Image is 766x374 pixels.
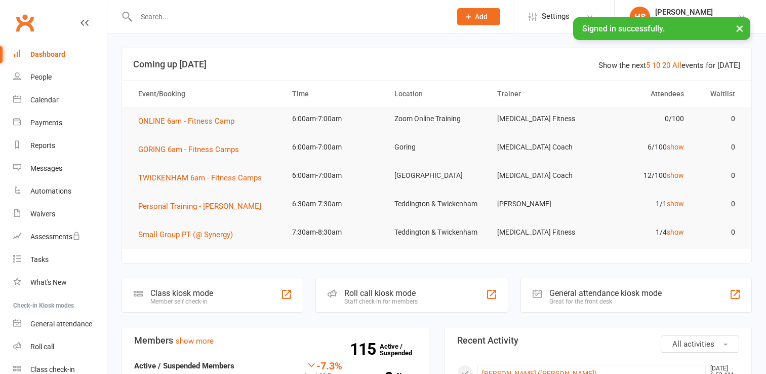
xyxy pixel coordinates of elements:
div: Tasks [30,255,49,264]
div: General attendance [30,320,92,328]
div: Waivers [30,210,55,218]
td: 0 [693,107,744,131]
strong: 115 [350,342,380,357]
span: TWICKENHAM 6am - Fitness Camps [138,173,262,182]
a: People [13,66,107,89]
a: show [667,228,684,236]
a: All [672,61,681,70]
a: Dashboard [13,43,107,66]
td: 0 [693,135,744,159]
button: All activities [661,335,739,353]
div: What's New [30,278,67,286]
td: [MEDICAL_DATA] Coach [488,135,591,159]
th: Event/Booking [129,81,283,107]
h3: Recent Activity [457,335,740,346]
div: Calendar [30,96,59,104]
div: -7.3% [305,360,342,371]
div: People [30,73,52,81]
td: [PERSON_NAME] [488,192,591,216]
td: 6:30am-7:30am [283,192,386,216]
div: Member self check-in [150,298,213,305]
td: [MEDICAL_DATA] Coach [488,164,591,188]
button: Add [457,8,500,25]
button: ONLINE 6am - Fitness Camp [138,115,241,127]
a: 115Active / Suspended [380,335,424,364]
th: Location [385,81,488,107]
div: HS [630,7,650,27]
div: Roll call [30,343,54,351]
a: show [667,143,684,151]
span: ONLINE 6am - Fitness Camp [138,117,234,126]
td: 12/100 [590,164,693,188]
td: 0 [693,164,744,188]
a: What's New [13,271,107,294]
div: [PERSON_NAME] [655,8,733,17]
td: 0 [693,192,744,216]
div: Automations [30,187,71,195]
td: 1/1 [590,192,693,216]
td: 7:30am-8:30am [283,220,386,244]
div: General attendance kiosk mode [549,288,662,298]
a: Reports [13,134,107,157]
th: Waitlist [693,81,744,107]
a: Calendar [13,89,107,111]
span: Personal Training - [PERSON_NAME] [138,202,261,211]
div: Class kiosk mode [150,288,213,298]
a: Waivers [13,203,107,226]
h3: Members [134,335,417,346]
div: Class check-in [30,365,75,373]
a: 10 [652,61,660,70]
a: Messages [13,157,107,180]
a: show more [176,336,214,346]
button: Personal Training - [PERSON_NAME] [138,200,268,212]
td: Goring [385,135,488,159]
div: Staff check-in for members [344,298,418,305]
th: Time [283,81,386,107]
button: TWICKENHAM 6am - Fitness Camps [138,172,269,184]
a: General attendance kiosk mode [13,313,107,335]
a: Assessments [13,226,107,248]
div: Dashboard [30,50,65,58]
a: 5 [646,61,650,70]
td: [MEDICAL_DATA] Fitness [488,107,591,131]
a: Clubworx [12,10,37,35]
div: Payments [30,119,62,127]
a: Tasks [13,248,107,271]
a: show [667,171,684,179]
button: × [731,17,749,39]
th: Trainer [488,81,591,107]
span: All activities [672,340,714,349]
a: Payments [13,111,107,134]
span: Small Group PT (@ Synergy) [138,230,233,239]
td: 0/100 [590,107,693,131]
td: 6:00am-7:00am [283,135,386,159]
a: 20 [662,61,670,70]
td: Teddington & Twickenham [385,220,488,244]
span: Settings [542,5,570,28]
div: Assessments [30,233,80,241]
td: 0 [693,220,744,244]
div: Show the next events for [DATE] [598,59,740,71]
button: Small Group PT (@ Synergy) [138,229,240,241]
strong: Active / Suspended Members [134,361,234,370]
td: 1/4 [590,220,693,244]
td: [GEOGRAPHIC_DATA] [385,164,488,188]
td: Zoom Online Training [385,107,488,131]
input: Search... [133,10,444,24]
a: show [667,200,684,208]
div: [MEDICAL_DATA] Fitness [655,17,733,26]
div: Reports [30,141,55,149]
div: Roll call kiosk mode [344,288,418,298]
td: [MEDICAL_DATA] Fitness [488,220,591,244]
td: 6:00am-7:00am [283,107,386,131]
span: GORING 6am - Fitness Camps [138,145,239,154]
div: Messages [30,164,62,172]
a: Automations [13,180,107,203]
h3: Coming up [DATE] [133,59,740,69]
td: 6:00am-7:00am [283,164,386,188]
th: Attendees [590,81,693,107]
a: Roll call [13,335,107,358]
span: Add [475,13,488,21]
td: Teddington & Twickenham [385,192,488,216]
div: Great for the front desk [549,298,662,305]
